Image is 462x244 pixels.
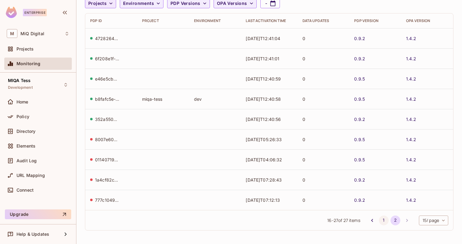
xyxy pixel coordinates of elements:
td: miqa-tess [137,89,189,109]
span: 16 - 27 of 27 items [327,217,360,224]
td: dev [189,89,241,109]
a: 1.4.2 [406,177,416,183]
td: 0 [298,149,350,170]
td: [DATE]T12:41:01 [241,48,297,69]
td: [DATE]T07:28:43 [241,170,297,190]
span: Audit Log [16,158,37,163]
td: [DATE]T05:26:33 [241,129,297,149]
td: [DATE]T07:12:13 [241,190,297,210]
td: 0 [298,129,350,149]
td: 0 [298,170,350,190]
img: SReyMgAAAABJRU5ErkJggg== [6,7,17,18]
td: 0 [298,109,350,129]
div: b8fafc5e-ae9d-4ad4-a7fb-8c25bc56ed60 [95,96,119,102]
a: 0.9.5 [354,76,365,82]
a: 0.9.5 [354,137,365,142]
a: 0.9.2 [354,116,365,122]
div: 47282643-7b88-4d55-a5d3-b399197f86ba [95,36,119,41]
div: Data Updates [302,18,345,23]
a: 0.9.2 [354,56,365,62]
td: [DATE]T04:06:32 [241,149,297,170]
td: 0 [298,48,350,69]
div: 15 / page [419,216,448,225]
span: Monitoring [16,61,41,66]
a: 1.4.2 [406,197,416,203]
span: Projects [16,47,34,51]
span: Help & Updates [16,232,49,237]
div: OPA Version [406,18,448,23]
span: M [7,29,17,38]
a: 1.4.2 [406,56,416,62]
button: Go to page 1 [379,216,389,225]
div: Environment [194,18,236,23]
a: 1.4.2 [406,36,416,41]
div: PDP ID [90,18,132,23]
div: 8007e604-5915-45bd-a50c-2c800764a548 [95,137,119,142]
span: Connect [16,188,34,193]
button: page 2 [391,216,400,225]
div: 01140719-c42f-49c3-8f2a-c7651c8ea022 [95,157,119,163]
span: Policy [16,114,29,119]
a: 0.9.5 [354,157,365,163]
a: 1.4.2 [406,137,416,142]
nav: pagination navigation [366,216,413,225]
a: 0.9.2 [354,177,365,183]
a: 1.4.2 [406,157,416,163]
div: 777c1049-38a5-42f1-92cf-096380e3459d [95,197,119,203]
div: PDP Version [354,18,396,23]
span: Directory [16,129,35,134]
span: Workspace: MiQ Digital [20,31,44,36]
div: e46e5cb7-a0b5-4d85-9c09-533cedb86f6e [95,76,119,82]
a: 0.9.2 [354,36,365,41]
td: [DATE]T12:40:58 [241,89,297,109]
div: 352a5503-1e73-4afd-9ad2-b7c9d5e50bd5 [95,116,119,122]
div: 6f208e1f-0f37-44d9-8887-02d01d9b6bfb [95,56,119,62]
td: [DATE]T12:40:56 [241,109,297,129]
td: 0 [298,190,350,210]
span: Home [16,99,28,104]
a: 1.4.2 [406,96,416,102]
div: Project [142,18,184,23]
a: 1.4.2 [406,116,416,122]
span: Elements [16,144,35,148]
td: 0 [298,69,350,89]
div: Enterprise [23,9,47,16]
td: 0 [298,28,350,48]
button: Upgrade [5,209,71,219]
button: Go to previous page [367,216,377,225]
div: Last Activation Time [246,18,292,23]
span: Development [8,85,33,90]
td: 0 [298,89,350,109]
span: URL Mapping [16,173,45,178]
a: 1.4.2 [406,76,416,82]
a: 0.9.2 [354,197,365,203]
div: 1a4cf82c-6431-4391-b718-a10c107c515a [95,177,119,183]
td: [DATE]T12:41:04 [241,28,297,48]
td: [DATE]T12:40:59 [241,69,297,89]
span: MIQA Tess [8,78,31,83]
a: 0.9.5 [354,96,365,102]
